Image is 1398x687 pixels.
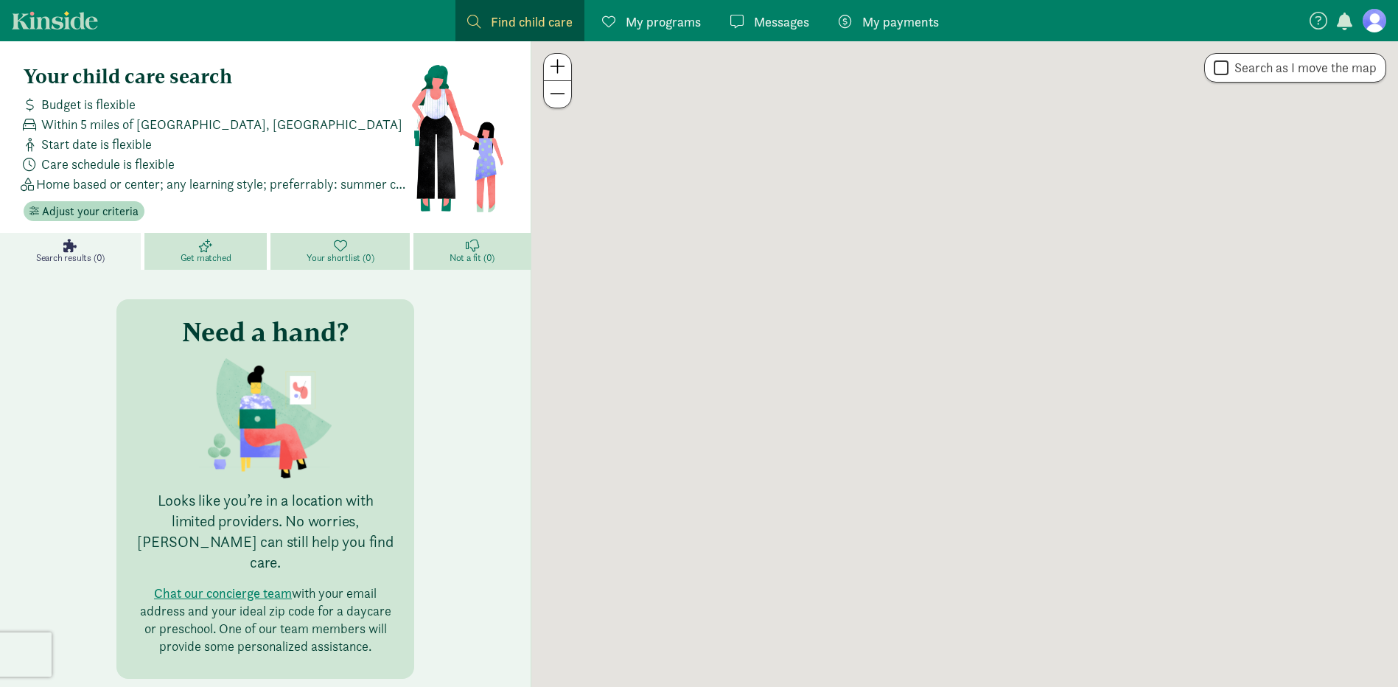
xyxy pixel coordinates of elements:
[1229,59,1377,77] label: Search as I move the map
[134,490,396,573] p: Looks like you’re in a location with limited providers. No worries, [PERSON_NAME] can still help ...
[134,585,396,655] p: with your email address and your ideal zip code for a daycare or preschool. One of our team membe...
[450,252,494,264] span: Not a fit (0)
[626,12,701,32] span: My programs
[181,252,231,264] span: Get matched
[41,114,402,134] span: Within 5 miles of [GEOGRAPHIC_DATA], [GEOGRAPHIC_DATA]
[154,585,292,602] button: Chat our concierge team
[41,134,152,154] span: Start date is flexible
[36,252,105,264] span: Search results (0)
[491,12,573,32] span: Find child care
[862,12,939,32] span: My payments
[12,11,98,29] a: Kinside
[24,201,144,222] button: Adjust your criteria
[42,203,139,220] span: Adjust your criteria
[270,233,413,270] a: Your shortlist (0)
[413,233,531,270] a: Not a fit (0)
[36,174,410,194] span: Home based or center; any learning style; preferrably: summer camp or after school.
[24,65,410,88] h4: Your child care search
[754,12,809,32] span: Messages
[41,154,175,174] span: Care schedule is flexible
[144,233,270,270] a: Get matched
[182,317,349,346] h3: Need a hand?
[307,252,374,264] span: Your shortlist (0)
[41,94,136,114] span: Budget is flexible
